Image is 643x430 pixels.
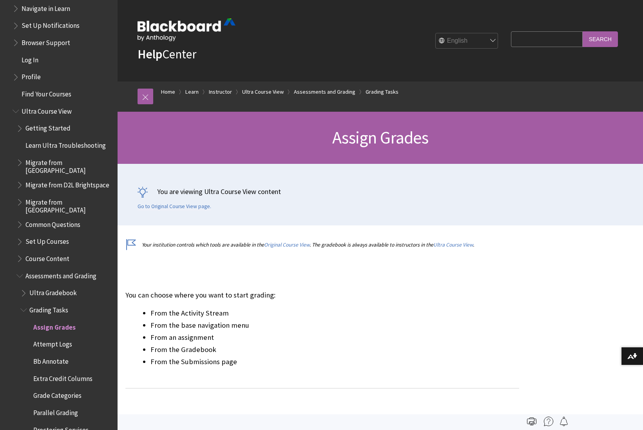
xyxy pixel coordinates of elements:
span: Navigate in Learn [22,2,70,13]
li: From the Activity Stream [150,308,519,319]
a: HelpCenter [138,46,196,62]
span: Learn Ultra Troubleshooting [25,139,106,149]
span: Parallel Grading [33,406,78,417]
span: Assign Grades [332,127,428,148]
li: From the Gradebook [150,344,519,355]
span: Ultra Course View [22,105,72,115]
span: Common Questions [25,218,80,229]
span: Profile [22,71,41,81]
span: Migrate from [GEOGRAPHIC_DATA] [25,196,112,214]
a: Grading Tasks [366,87,398,97]
p: You are viewing Ultra Course View content [138,187,623,196]
span: Grade Categories [33,389,82,399]
a: Ultra Course View [433,241,473,248]
a: Instructor [209,87,232,97]
span: Getting Started [25,122,71,132]
span: Ultra Gradebook [29,287,77,297]
a: Go to Original Course View page. [138,203,211,210]
img: Blackboard by Anthology [138,18,235,41]
a: Original Course View [264,241,310,248]
p: You can choose where you want to start grading: [125,290,519,300]
span: Course Content [25,252,69,263]
span: Browser Support [22,36,70,47]
span: Find Your Courses [22,87,71,98]
li: From the Submissions page [150,356,519,378]
span: Set Up Courses [25,235,69,246]
span: Bb Annotate [33,355,69,365]
input: Search [583,31,618,47]
li: From the base navigation menu [150,320,519,331]
a: Learn [185,87,199,97]
strong: Help [138,46,162,62]
span: Assign Grades [33,321,76,331]
span: Attempt Logs [33,338,72,348]
span: Migrate from [GEOGRAPHIC_DATA] [25,156,112,174]
span: Log In [22,53,38,64]
img: More help [544,417,553,426]
img: Follow this page [559,417,569,426]
span: Assessments and Grading [25,269,96,280]
span: Grading Tasks [29,303,68,314]
span: Set Up Notifications [22,19,80,30]
span: Extra Credit Columns [33,372,92,383]
a: Home [161,87,175,97]
a: Ultra Course View [242,87,284,97]
li: From an assignment [150,332,519,343]
span: Migrate from D2L Brightspace [25,178,109,189]
img: Print [527,417,536,426]
a: Assessments and Grading [294,87,355,97]
select: Site Language Selector [436,33,498,49]
p: Your institution controls which tools are available in the . The gradebook is always available to... [125,241,519,249]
